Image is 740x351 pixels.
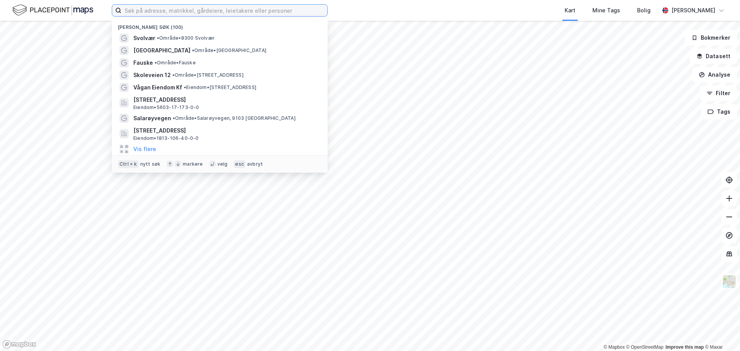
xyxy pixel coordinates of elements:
div: markere [183,161,203,167]
span: Salarøyvegen [133,114,171,123]
img: logo.f888ab2527a4732fd821a326f86c7f29.svg [12,3,93,17]
span: • [184,84,186,90]
div: nytt søk [140,161,161,167]
input: Søk på adresse, matrikkel, gårdeiere, leietakere eller personer [121,5,327,16]
div: Mine Tags [592,6,620,15]
button: Vis flere [133,144,156,154]
div: Ctrl + k [118,160,139,168]
span: Område • Fauske [155,60,196,66]
div: [PERSON_NAME] søk (100) [112,18,328,32]
div: Kontrollprogram for chat [701,314,740,351]
span: Svolvær [133,34,155,43]
div: Bolig [637,6,651,15]
div: Kart [565,6,575,15]
span: [GEOGRAPHIC_DATA] [133,46,190,55]
div: esc [234,160,246,168]
div: [PERSON_NAME] [671,6,715,15]
span: • [192,47,194,53]
div: avbryt [247,161,263,167]
span: Vågan Eiendom Kf [133,83,182,92]
span: Eiendom • 5603-17-173-0-0 [133,104,199,111]
span: Område • [STREET_ADDRESS] [172,72,244,78]
span: Område • 8300 Svolvær [157,35,215,41]
span: • [172,72,175,78]
span: • [157,35,159,41]
span: [STREET_ADDRESS] [133,95,318,104]
span: Område • [GEOGRAPHIC_DATA] [192,47,266,54]
span: Skoleveien 12 [133,71,171,80]
span: • [173,115,175,121]
div: velg [217,161,228,167]
span: Område • Salarøyvegen, 9103 [GEOGRAPHIC_DATA] [173,115,296,121]
span: Eiendom • [STREET_ADDRESS] [184,84,256,91]
span: Fauske [133,58,153,67]
span: Eiendom • 1813-106-40-0-0 [133,135,199,141]
iframe: Chat Widget [701,314,740,351]
span: • [155,60,157,65]
span: [STREET_ADDRESS] [133,126,318,135]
